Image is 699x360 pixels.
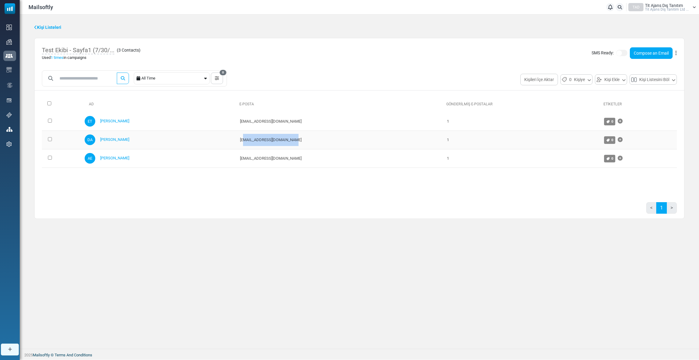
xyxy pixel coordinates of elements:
[646,202,677,219] nav: Page
[604,136,616,144] a: 0
[237,112,444,131] td: [EMAIL_ADDRESS][DOMAIN_NAME]
[55,353,92,357] a: Terms And Conditions
[569,76,572,83] span: 0
[100,137,129,142] a: [PERSON_NAME]
[520,74,558,85] button: Kişileri İçe Aktar
[6,98,12,103] img: landing_pages.svg
[444,131,601,149] td: 1
[6,39,12,45] img: campaigns-icon.png
[100,156,129,160] a: [PERSON_NAME]
[6,25,12,30] img: dashboard-icon.svg
[6,67,12,73] img: email-templates-icon.svg
[117,47,140,53] span: ( )
[446,102,493,106] a: Gönderilmiş E-Postalar
[618,152,623,165] a: Etiket Ekle
[85,116,95,127] span: ET
[6,141,12,147] img: settings-icon.svg
[85,153,95,164] span: AE
[84,102,94,106] a: Ad
[630,47,673,59] a: Compose an Email
[595,74,627,85] button: Kişi Ekle
[604,155,616,162] a: 0
[604,118,616,125] a: 0
[603,102,622,106] a: Etiketler
[645,3,683,8] span: Tit Ajans Dış Tanıtım
[100,119,129,123] a: [PERSON_NAME]
[33,353,54,357] a: Mailsoftly ©
[29,3,53,11] span: Mailsoftly
[55,353,92,357] span: translation missing: tr.layouts.footer.terms_and_conditions
[220,70,226,75] span: 0
[611,156,613,161] span: 0
[611,138,613,142] span: 0
[85,134,95,145] span: DA
[237,149,444,168] td: [EMAIL_ADDRESS][DOMAIN_NAME]
[6,112,12,118] img: support-icon.svg
[51,55,63,60] span: 1 times
[630,74,677,85] button: Kişi Listesini Böl
[5,54,13,58] img: contacts-icon-active.svg
[656,202,667,214] a: 1
[444,149,601,168] td: 1
[618,134,623,146] a: Etiket Ekle
[628,3,643,11] div: TAD
[592,47,677,59] div: SMS Ready:
[42,46,114,54] span: Test Ekibi - Sayfa1 (7/30/...
[645,8,689,11] span: Ti̇t Ajans Diş Tanitim Ltd ...
[444,112,601,131] td: 1
[42,55,86,60] a: Used1 timesin campaigns
[5,3,15,14] img: mailsoftly_icon_blue_white.svg
[618,115,623,127] a: Etiket Ekle
[141,73,203,84] div: All Time
[560,74,593,85] button: 0Kişiye
[6,82,13,89] img: workflow.svg
[34,24,61,31] a: Kişi Listeleri
[628,3,696,11] a: TAD Tit Ajans Dış Tanıtım Ti̇t Ajans Diş Tanitim Ltd ...
[611,119,613,124] span: 0
[118,48,139,53] span: 3 Contacts
[20,349,699,360] footer: 2025
[211,73,223,84] button: 0
[237,131,444,149] td: [EMAIL_ADDRESS][DOMAIN_NAME]
[239,102,254,106] a: E-Posta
